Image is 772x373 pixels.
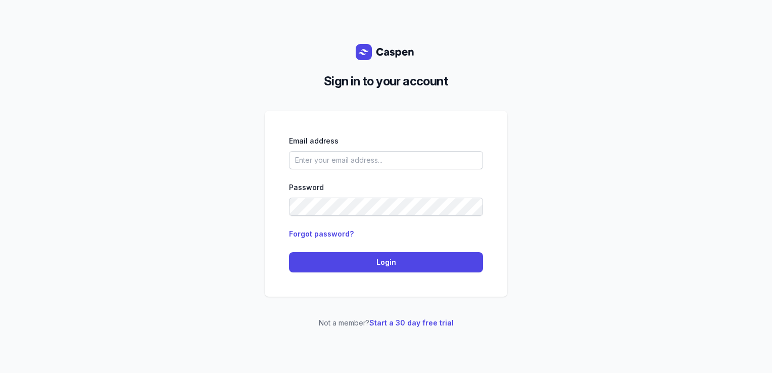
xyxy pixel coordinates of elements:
[289,181,483,194] div: Password
[289,252,483,272] button: Login
[289,229,354,238] a: Forgot password?
[289,135,483,147] div: Email address
[369,318,454,327] a: Start a 30 day free trial
[295,256,477,268] span: Login
[265,317,507,329] p: Not a member?
[289,151,483,169] input: Enter your email address...
[273,72,499,90] h2: Sign in to your account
